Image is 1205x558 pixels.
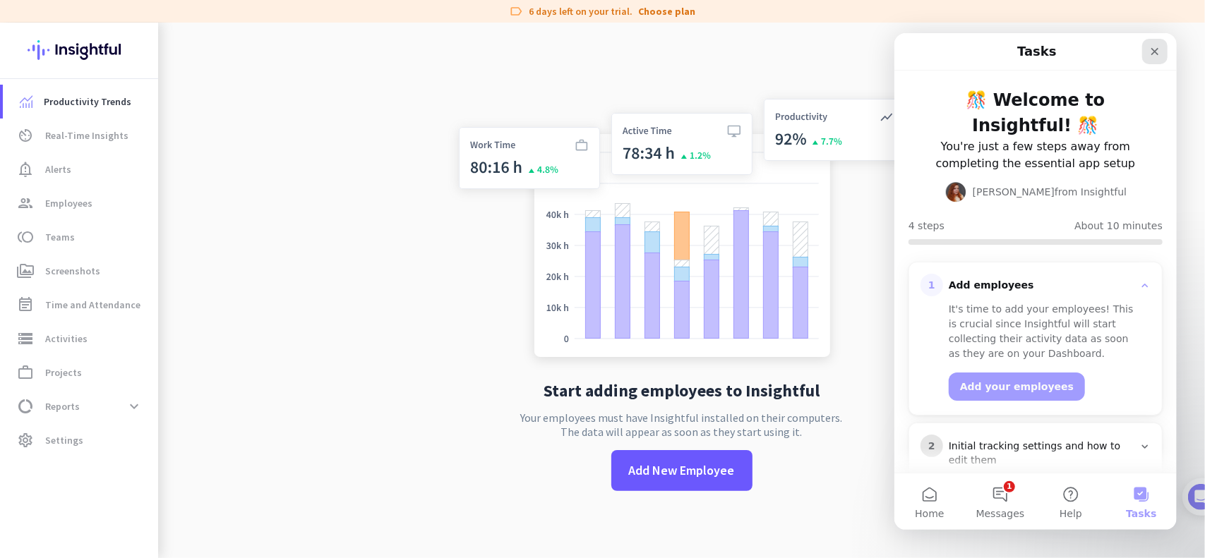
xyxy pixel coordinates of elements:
a: perm_mediaScreenshots [3,254,158,288]
span: Time and Attendance [45,296,140,313]
a: av_timerReal-Time Insights [3,119,158,152]
i: av_timer [17,127,34,144]
h2: Start adding employees to Insightful [544,382,820,399]
span: Activities [45,330,88,347]
a: settingsSettings [3,423,158,457]
i: label [510,4,524,18]
i: notification_important [17,161,34,178]
img: Insightful logo [28,23,131,78]
i: data_usage [17,398,34,415]
button: Add New Employee [611,450,753,491]
a: menu-itemProductivity Trends [3,85,158,119]
p: Your employees must have Insightful installed on their computers. The data will appear as soon as... [521,411,843,439]
a: work_outlineProjects [3,356,158,389]
span: Add New Employee [629,461,735,480]
span: Reports [45,398,80,415]
a: event_noteTime and Attendance [3,288,158,322]
span: Employees [45,195,92,212]
i: group [17,195,34,212]
a: notification_importantAlerts [3,152,158,186]
img: menu-item [20,95,32,108]
a: groupEmployees [3,186,158,220]
a: storageActivities [3,322,158,356]
span: Projects [45,364,82,381]
a: data_usageReportsexpand_more [3,389,158,423]
span: Settings [45,432,83,449]
i: event_note [17,296,34,313]
span: Alerts [45,161,71,178]
i: settings [17,432,34,449]
i: storage [17,330,34,347]
button: expand_more [121,394,147,419]
i: work_outline [17,364,34,381]
span: Productivity Trends [44,93,131,110]
a: Choose plan [639,4,696,18]
i: perm_media [17,262,34,279]
span: Real-Time Insights [45,127,128,144]
a: tollTeams [3,220,158,254]
iframe: Intercom live chat [894,33,1177,530]
span: Teams [45,229,75,245]
span: Screenshots [45,262,100,279]
img: no-search-results [448,90,916,371]
i: toll [17,229,34,245]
